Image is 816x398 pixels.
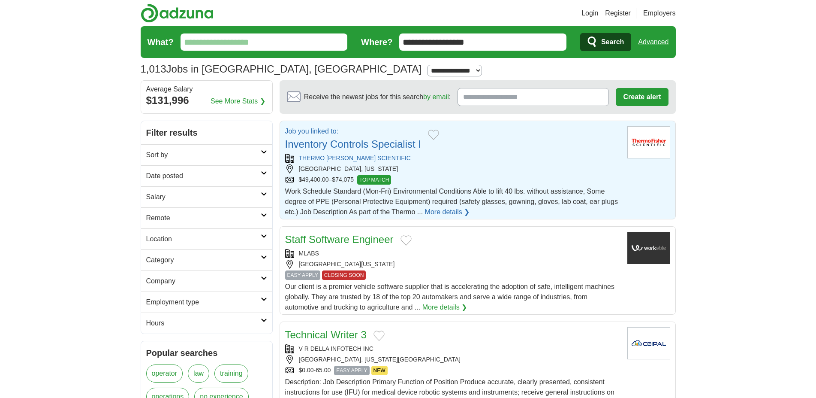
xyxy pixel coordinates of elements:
h2: Company [146,276,261,286]
img: Company logo [627,232,670,264]
button: Search [580,33,631,51]
span: 1,013 [141,61,166,77]
a: Company [141,270,272,292]
h1: Jobs in [GEOGRAPHIC_DATA], [GEOGRAPHIC_DATA] [141,63,422,75]
button: Add to favorite jobs [400,235,412,246]
button: Add to favorite jobs [428,130,439,140]
a: Sort by [141,144,272,165]
a: law [188,365,209,383]
label: Where? [361,36,392,49]
label: What? [148,36,174,49]
a: Inventory Controls Specialist I [285,138,421,150]
a: Advanced [638,33,668,51]
a: Employers [643,8,676,18]
div: MLABS [285,249,620,258]
p: Job you linked to: [285,126,421,137]
div: $49,400.00–$74,075 [285,175,620,185]
a: Hours [141,313,272,334]
h2: Date posted [146,171,261,181]
a: More details ❯ [425,207,470,217]
a: Register [605,8,631,18]
img: Adzuna logo [141,3,214,23]
h2: Filter results [141,121,272,144]
a: THERMO [PERSON_NAME] SCIENTIFIC [299,155,411,161]
div: $0.00-65.00 [285,366,620,375]
a: Staff Software Engineer [285,234,394,245]
div: [GEOGRAPHIC_DATA][US_STATE] [285,260,620,269]
a: training [214,365,248,383]
div: [GEOGRAPHIC_DATA], [US_STATE] [285,164,620,173]
div: $131,996 [146,93,267,108]
a: Remote [141,207,272,228]
span: EASY APPLY [285,270,320,280]
span: Receive the newest jobs for this search : [304,92,451,102]
h2: Salary [146,192,261,202]
a: operator [146,365,183,383]
span: Work Schedule Standard (Mon-Fri) Environmental Conditions Able to lift 40 lbs. without assistance... [285,188,618,216]
h2: Employment type [146,297,261,307]
h2: Remote [146,213,261,223]
span: CLOSING SOON [322,270,366,280]
img: Company logo [627,327,670,359]
a: by email [423,93,449,100]
h2: Location [146,234,261,244]
a: Date posted [141,165,272,186]
h2: Hours [146,318,261,328]
div: V R DELLA INFOTECH INC [285,344,620,353]
a: Category [141,249,272,270]
div: Average Salary [146,86,267,93]
button: Create alert [616,88,668,106]
a: Salary [141,186,272,207]
img: Thermo Fisher Scientific logo [627,126,670,158]
h2: Sort by [146,150,261,160]
a: Technical Writer 3 [285,329,367,340]
div: [GEOGRAPHIC_DATA], [US_STATE][GEOGRAPHIC_DATA] [285,355,620,364]
span: NEW [371,366,388,375]
a: More details ❯ [422,302,467,313]
button: Add to favorite jobs [373,331,385,341]
h2: Category [146,255,261,265]
span: Our client is a premier vehicle software supplier that is accelerating the adoption of safe, inte... [285,283,614,311]
span: EASY APPLY [334,366,369,375]
span: Search [601,33,624,51]
span: TOP MATCH [357,175,391,185]
h2: Popular searches [146,346,267,359]
a: Login [581,8,598,18]
a: Location [141,228,272,249]
a: See More Stats ❯ [211,96,265,106]
a: Employment type [141,292,272,313]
